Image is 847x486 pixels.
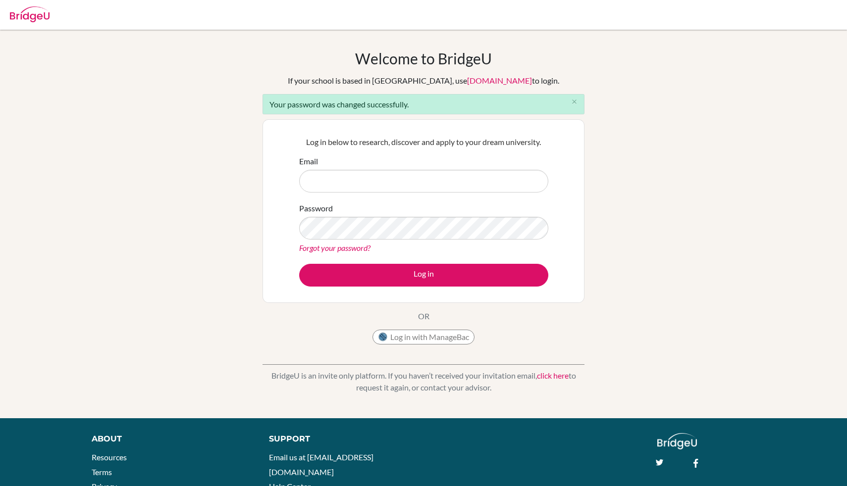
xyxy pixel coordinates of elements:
[92,452,127,462] a: Resources
[299,155,318,167] label: Email
[355,49,492,67] h1: Welcome to BridgeU
[10,6,50,22] img: Bridge-U
[537,371,569,380] a: click here
[564,95,584,109] button: Close
[269,433,413,445] div: Support
[418,310,429,322] p: OR
[467,76,532,85] a: [DOMAIN_NAME]
[299,243,371,252] a: Forgot your password?
[571,98,578,105] i: close
[288,75,559,87] div: If your school is based in [GEOGRAPHIC_DATA], use to login.
[299,202,333,214] label: Password
[269,452,373,477] a: Email us at [EMAIL_ADDRESS][DOMAIN_NAME]
[263,94,584,114] div: Your password was changed successfully.
[299,264,548,287] button: Log in
[92,467,112,477] a: Terms
[263,370,584,393] p: BridgeU is an invite only platform. If you haven’t received your invitation email, to request it ...
[92,433,247,445] div: About
[657,433,697,449] img: logo_white@2x-f4f0deed5e89b7ecb1c2cc34c3e3d731f90f0f143d5ea2071677605dd97b5244.png
[299,136,548,148] p: Log in below to research, discover and apply to your dream university.
[372,330,475,344] button: Log in with ManageBac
